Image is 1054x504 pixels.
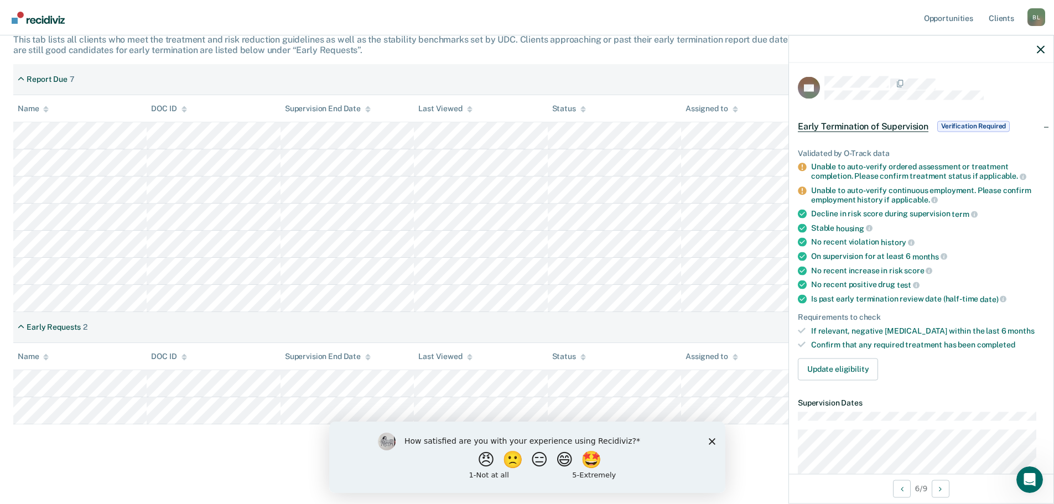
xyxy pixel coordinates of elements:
[798,358,878,380] button: Update eligibility
[686,352,738,361] div: Assigned to
[811,266,1045,276] div: No recent increase in risk
[789,474,1053,503] div: 6 / 9
[897,280,920,289] span: test
[811,162,1045,181] div: Unable to auto-verify ordered assessment or treatment completion. Please confirm treatment status...
[789,108,1053,144] div: Early Termination of SupervisionVerification Required
[932,480,949,497] button: Next Opportunity
[811,185,1045,204] div: Unable to auto-verify continuous employment. Please confirm employment history if applicable.
[881,238,915,247] span: history
[893,480,911,497] button: Previous Opportunity
[151,104,186,113] div: DOC ID
[952,209,977,218] span: term
[798,148,1045,158] div: Validated by O-Track data
[798,313,1045,322] div: Requirements to check
[811,280,1045,290] div: No recent positive drug
[1027,8,1045,26] button: Profile dropdown button
[1016,466,1043,493] iframe: Intercom live chat
[977,340,1015,349] span: completed
[980,294,1006,303] span: date)
[27,75,68,84] div: Report Due
[811,340,1045,349] div: Confirm that any required treatment has been
[13,34,1041,55] div: This tab lists all clients who meet the treatment and risk reduction guidelines as well as the st...
[798,398,1045,407] dt: Supervision Dates
[27,323,81,332] div: Early Requests
[811,326,1045,336] div: If relevant, negative [MEDICAL_DATA] within the last 6
[798,121,928,132] span: Early Termination of Supervision
[811,223,1045,233] div: Stable
[836,224,873,232] span: housing
[552,352,586,361] div: Status
[904,266,932,275] span: score
[811,237,1045,247] div: No recent violation
[1027,8,1045,26] div: B L
[686,104,738,113] div: Assigned to
[18,104,49,113] div: Name
[285,104,371,113] div: Supervision End Date
[552,104,586,113] div: Status
[937,121,1010,132] span: Verification Required
[912,252,947,261] span: months
[1008,326,1034,335] span: months
[83,323,87,332] div: 2
[12,12,65,24] img: Recidiviz
[18,352,49,361] div: Name
[70,75,75,84] div: 7
[151,352,186,361] div: DOC ID
[418,352,472,361] div: Last Viewed
[811,294,1045,304] div: Is past early termination review date (half-time
[811,209,1045,219] div: Decline in risk score during supervision
[329,422,725,493] iframe: Survey by Kim from Recidiviz
[418,104,472,113] div: Last Viewed
[811,251,1045,261] div: On supervision for at least 6
[285,352,371,361] div: Supervision End Date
